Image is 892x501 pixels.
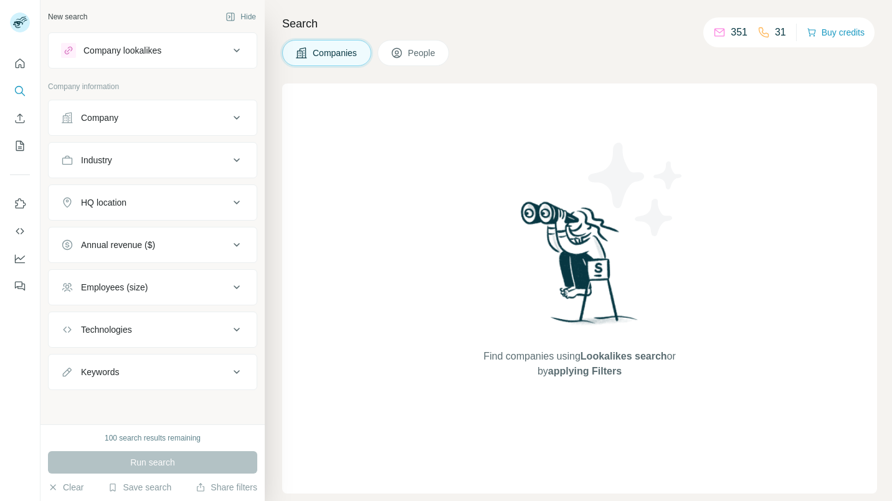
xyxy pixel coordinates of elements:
[408,47,437,59] span: People
[10,193,30,215] button: Use Surfe on LinkedIn
[81,323,132,336] div: Technologies
[49,357,257,387] button: Keywords
[49,103,257,133] button: Company
[515,198,645,337] img: Surfe Illustration - Woman searching with binoculars
[10,80,30,102] button: Search
[731,25,747,40] p: 351
[81,366,119,378] div: Keywords
[81,112,118,124] div: Company
[81,154,112,166] div: Industry
[217,7,265,26] button: Hide
[10,220,30,242] button: Use Surfe API
[480,349,679,379] span: Find companies using or by
[10,52,30,75] button: Quick start
[10,135,30,157] button: My lists
[49,230,257,260] button: Annual revenue ($)
[81,196,126,209] div: HQ location
[108,481,171,494] button: Save search
[49,36,257,65] button: Company lookalikes
[81,281,148,293] div: Employees (size)
[49,315,257,345] button: Technologies
[10,107,30,130] button: Enrich CSV
[10,275,30,297] button: Feedback
[48,481,83,494] button: Clear
[548,366,622,376] span: applying Filters
[196,481,257,494] button: Share filters
[580,133,692,246] img: Surfe Illustration - Stars
[313,47,358,59] span: Companies
[81,239,155,251] div: Annual revenue ($)
[83,44,161,57] div: Company lookalikes
[581,351,667,361] span: Lookalikes search
[775,25,786,40] p: 31
[807,24,865,41] button: Buy credits
[49,145,257,175] button: Industry
[49,188,257,217] button: HQ location
[48,81,257,92] p: Company information
[49,272,257,302] button: Employees (size)
[10,247,30,270] button: Dashboard
[48,11,87,22] div: New search
[105,432,201,444] div: 100 search results remaining
[282,15,877,32] h4: Search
